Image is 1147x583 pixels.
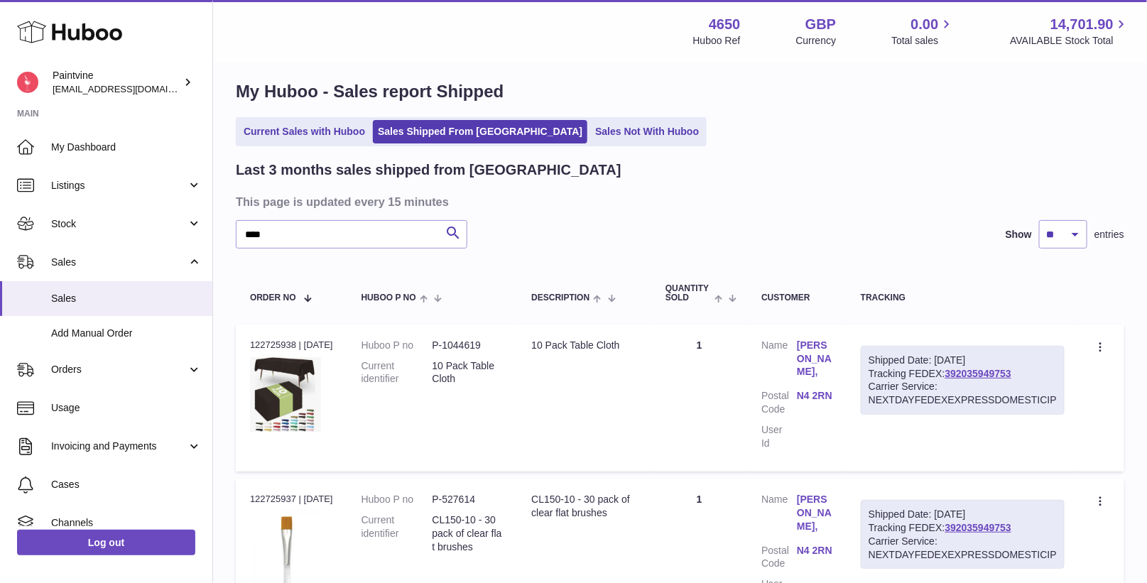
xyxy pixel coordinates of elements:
[1094,228,1124,241] span: entries
[869,508,1057,521] div: Shipped Date: [DATE]
[869,380,1057,407] div: Carrier Service: NEXTDAYFEDEXEXPRESSDOMESTICIP
[51,141,202,154] span: My Dashboard
[797,339,832,379] a: [PERSON_NAME],
[761,493,797,537] dt: Name
[17,72,38,93] img: euan@paintvine.co.uk
[236,194,1121,209] h3: This page is updated every 15 minutes
[665,284,711,303] span: Quantity Sold
[1010,34,1130,48] span: AVAILABLE Stock Total
[362,359,433,386] dt: Current identifier
[239,120,370,143] a: Current Sales with Huboo
[53,69,180,96] div: Paintvine
[796,34,837,48] div: Currency
[761,339,797,383] dt: Name
[236,80,1124,103] h1: My Huboo - Sales report Shipped
[17,530,195,555] a: Log out
[362,493,433,506] dt: Huboo P no
[51,292,202,305] span: Sales
[51,478,202,491] span: Cases
[945,522,1011,533] a: 392035949753
[1006,228,1032,241] label: Show
[51,401,202,415] span: Usage
[797,389,832,403] a: N4 2RN
[250,356,321,432] img: 1747297223.png
[861,293,1065,303] div: Tracking
[53,83,209,94] span: [EMAIL_ADDRESS][DOMAIN_NAME]
[51,217,187,231] span: Stock
[51,256,187,269] span: Sales
[362,293,416,303] span: Huboo P no
[51,179,187,192] span: Listings
[651,325,747,472] td: 1
[362,513,433,554] dt: Current identifier
[531,493,637,520] div: CL150-10 - 30 pack of clear flat brushes
[590,120,704,143] a: Sales Not With Huboo
[51,363,187,376] span: Orders
[805,15,836,34] strong: GBP
[250,293,296,303] span: Order No
[51,327,202,340] span: Add Manual Order
[432,513,503,554] dd: CL150-10 - 30 pack of clear flat brushes
[761,423,797,450] dt: User Id
[531,293,589,303] span: Description
[236,160,621,180] h2: Last 3 months sales shipped from [GEOGRAPHIC_DATA]
[891,34,955,48] span: Total sales
[869,535,1057,562] div: Carrier Service: NEXTDAYFEDEXEXPRESSDOMESTICIP
[761,293,832,303] div: Customer
[761,389,797,416] dt: Postal Code
[250,493,333,506] div: 122725937 | [DATE]
[1050,15,1114,34] span: 14,701.90
[362,339,433,352] dt: Huboo P no
[373,120,587,143] a: Sales Shipped From [GEOGRAPHIC_DATA]
[911,15,939,34] span: 0.00
[51,516,202,530] span: Channels
[693,34,741,48] div: Huboo Ref
[250,339,333,352] div: 122725938 | [DATE]
[1010,15,1130,48] a: 14,701.90 AVAILABLE Stock Total
[432,493,503,506] dd: P-527614
[797,493,832,533] a: [PERSON_NAME],
[432,359,503,386] dd: 10 Pack Table Cloth
[432,339,503,352] dd: P-1044619
[709,15,741,34] strong: 4650
[761,544,797,571] dt: Postal Code
[861,346,1065,415] div: Tracking FEDEX:
[797,544,832,557] a: N4 2RN
[861,500,1065,570] div: Tracking FEDEX:
[891,15,955,48] a: 0.00 Total sales
[51,440,187,453] span: Invoicing and Payments
[945,368,1011,379] a: 392035949753
[869,354,1057,367] div: Shipped Date: [DATE]
[531,339,637,352] div: 10 Pack Table Cloth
